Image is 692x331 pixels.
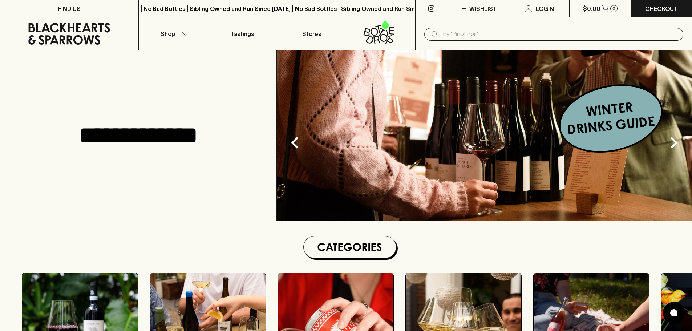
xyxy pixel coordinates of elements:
[645,4,678,13] p: Checkout
[670,309,677,316] img: bubble-icon
[302,29,321,38] p: Stores
[208,17,277,50] a: Tastings
[307,239,393,255] h1: Categories
[469,4,497,13] p: Wishlist
[536,4,554,13] p: Login
[659,128,688,157] button: Next
[58,4,81,13] p: FIND US
[277,17,346,50] a: Stores
[231,29,254,38] p: Tastings
[583,4,600,13] p: $0.00
[280,128,309,157] button: Previous
[161,29,175,38] p: Shop
[612,7,615,11] p: 0
[442,28,677,40] input: Try "Pinot noir"
[139,17,208,50] button: Shop
[277,50,692,221] img: optimise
